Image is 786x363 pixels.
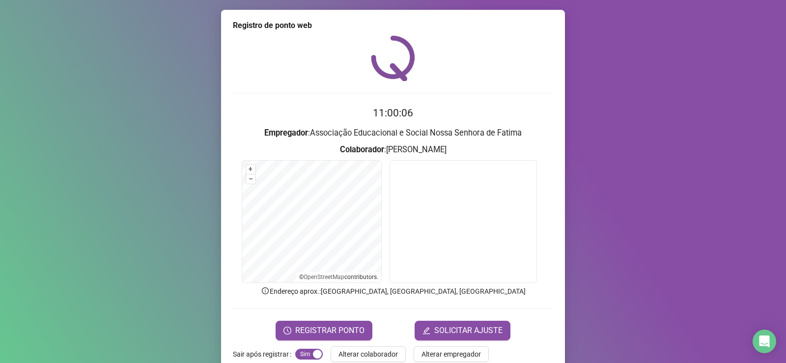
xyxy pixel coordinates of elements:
strong: Colaborador [340,145,384,154]
time: 11:00:06 [373,107,413,119]
span: Alterar empregador [421,349,481,360]
li: © contributors. [299,274,378,280]
h3: : Associação Educacional e Social Nossa Senhora de Fatima [233,127,553,140]
a: OpenStreetMap [304,274,344,280]
label: Sair após registrar [233,346,295,362]
img: QRPoint [371,35,415,81]
button: Alterar empregador [414,346,489,362]
p: Endereço aprox. : [GEOGRAPHIC_DATA], [GEOGRAPHIC_DATA], [GEOGRAPHIC_DATA] [233,286,553,297]
div: Open Intercom Messenger [753,330,776,353]
button: – [246,174,255,184]
span: info-circle [261,286,270,295]
button: Alterar colaborador [331,346,406,362]
span: edit [422,327,430,335]
span: REGISTRAR PONTO [295,325,365,336]
h3: : [PERSON_NAME] [233,143,553,156]
button: REGISTRAR PONTO [276,321,372,340]
div: Registro de ponto web [233,20,553,31]
span: Alterar colaborador [338,349,398,360]
span: clock-circle [283,327,291,335]
strong: Empregador [264,128,308,138]
span: SOLICITAR AJUSTE [434,325,503,336]
button: + [246,165,255,174]
button: editSOLICITAR AJUSTE [415,321,510,340]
